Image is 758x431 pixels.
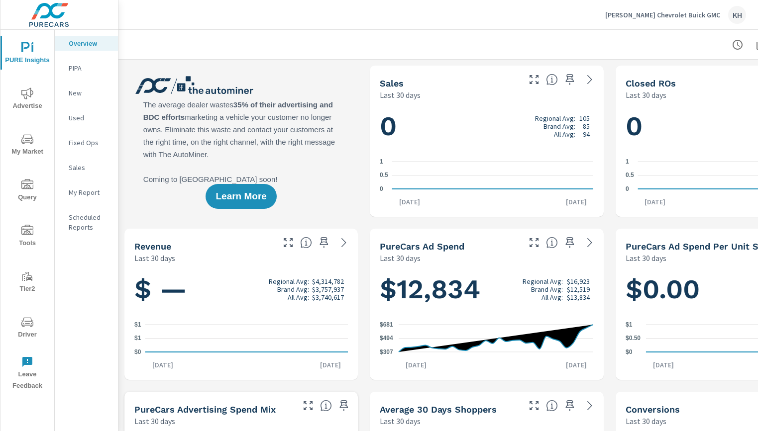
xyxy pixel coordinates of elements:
span: Number of vehicles sold by the dealership over the selected date range. [Source: This data is sou... [546,74,558,86]
span: Leave Feedback [3,356,51,392]
p: [DATE] [399,360,433,370]
p: Regional Avg: [269,277,309,285]
p: Last 30 days [134,252,175,264]
text: $681 [380,321,393,328]
p: [DATE] [559,360,594,370]
span: This table looks at how you compare to the amount of budget you spend per channel as opposed to y... [320,400,332,412]
h5: Closed ROs [626,78,676,88]
button: Learn More [206,184,276,209]
text: $1 [626,321,633,328]
p: All Avg: [541,293,563,301]
text: $494 [380,335,393,342]
p: Last 30 days [626,252,666,264]
h1: $12,834 [380,272,593,306]
p: All Avg: [554,130,575,138]
h5: Conversions [626,404,680,415]
text: $0 [134,348,141,355]
span: Save this to your personalized report [562,235,578,251]
div: New [55,86,118,100]
p: Overview [69,38,110,48]
span: Tier2 [3,270,51,295]
h5: PureCars Ad Spend [380,241,464,252]
a: See more details in report [336,235,352,251]
text: $1 [134,335,141,342]
p: [DATE] [145,360,180,370]
p: Brand Avg: [277,285,309,293]
text: $0.50 [626,335,641,342]
p: Used [69,113,110,123]
span: A rolling 30 day total of daily Shoppers on the dealership website, averaged over the selected da... [546,400,558,412]
span: Query [3,179,51,203]
p: [DATE] [313,360,348,370]
p: Regional Avg: [523,277,563,285]
p: 94 [583,130,590,138]
p: Scheduled Reports [69,212,110,232]
button: Make Fullscreen [280,235,296,251]
p: [DATE] [559,197,594,207]
button: Make Fullscreen [526,398,542,414]
p: $4,314,782 [312,277,344,285]
span: Save this to your personalized report [562,398,578,414]
p: $3,757,937 [312,285,344,293]
span: Advertise [3,87,51,112]
p: Last 30 days [626,415,666,427]
div: Scheduled Reports [55,210,118,235]
h1: 0 [380,109,593,143]
span: Total cost of media for all PureCars channels for the selected dealership group over the selected... [546,237,558,249]
p: New [69,88,110,98]
p: Fixed Ops [69,138,110,148]
p: 105 [579,114,590,122]
div: KH [728,6,746,24]
p: [DATE] [392,197,427,207]
div: My Report [55,185,118,200]
button: Make Fullscreen [526,72,542,87]
p: Last 30 days [134,415,175,427]
a: See more details in report [582,235,598,251]
text: 0 [626,185,629,192]
p: Sales [69,163,110,172]
text: 1 [626,158,629,165]
text: 1 [380,158,383,165]
p: Brand Avg: [531,285,563,293]
p: $3,740,617 [312,293,344,301]
p: Last 30 days [380,89,421,101]
text: 0.5 [626,172,634,179]
h5: Sales [380,78,404,88]
p: $16,923 [567,277,590,285]
h1: $ — [134,272,348,306]
div: Sales [55,160,118,175]
span: Tools [3,225,51,249]
p: Last 30 days [380,252,421,264]
span: Save this to your personalized report [316,235,332,251]
span: Learn More [216,192,266,201]
text: 0.5 [380,172,388,179]
p: Last 30 days [380,415,421,427]
p: $13,834 [567,293,590,301]
h5: PureCars Advertising Spend Mix [134,404,276,415]
p: Regional Avg: [535,114,575,122]
a: See more details in report [582,398,598,414]
button: Make Fullscreen [300,398,316,414]
span: PURE Insights [3,42,51,66]
text: $0 [626,348,633,355]
p: [PERSON_NAME] Chevrolet Buick GMC [605,10,720,19]
p: Brand Avg: [543,122,575,130]
p: My Report [69,187,110,197]
div: Fixed Ops [55,135,118,150]
button: Make Fullscreen [526,235,542,251]
a: See more details in report [582,72,598,87]
text: 0 [380,185,383,192]
p: $12,519 [567,285,590,293]
text: $1 [134,321,141,328]
h5: Revenue [134,241,171,252]
p: Last 30 days [626,89,666,101]
p: 85 [583,122,590,130]
p: PIPA [69,63,110,73]
div: Overview [55,36,118,51]
span: My Market [3,133,51,158]
text: $307 [380,348,393,355]
p: All Avg: [288,293,309,301]
p: [DATE] [638,197,672,207]
h5: Average 30 Days Shoppers [380,404,497,415]
div: Used [55,110,118,125]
